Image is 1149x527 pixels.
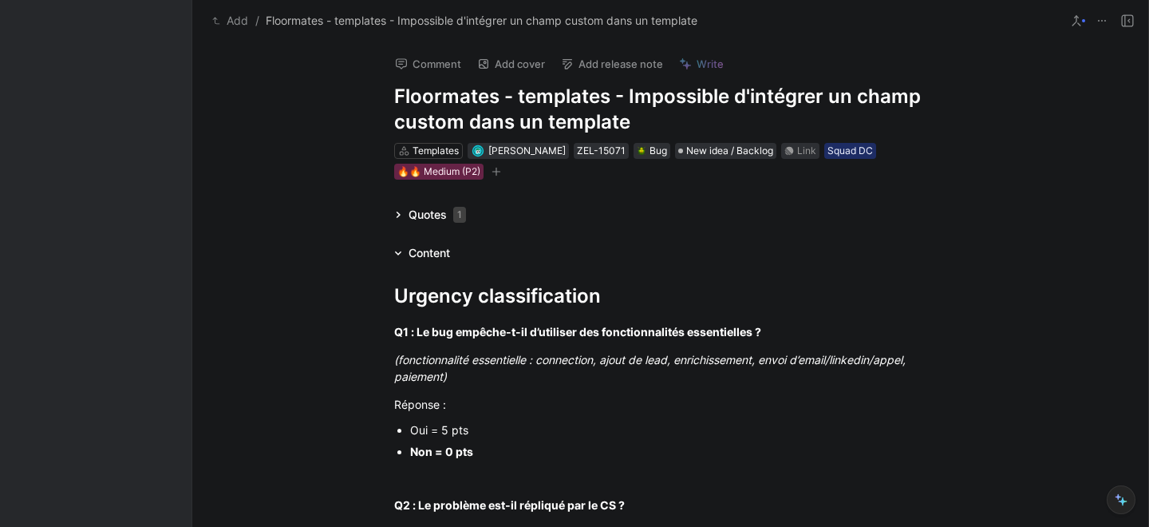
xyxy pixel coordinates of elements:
div: Urgency classification [394,282,946,311]
h1: Floormates - templates - Impossible d'intégrer un champ custom dans un template [394,84,946,135]
span: Floormates - templates - Impossible d'intégrer un champ custom dans un template [266,11,697,30]
div: Quotes [409,205,466,224]
div: ZEL-15071 [577,143,626,159]
span: / [255,11,259,30]
div: Link [797,143,816,159]
div: Bug [637,143,667,159]
div: Templates [413,143,459,159]
button: Add release note [554,53,670,75]
span: Write [697,57,724,71]
span: New idea / Backlog [686,143,773,159]
div: New idea / Backlog [675,143,776,159]
div: Quotes1 [388,205,472,224]
div: 🔥🔥 Medium (P2) [397,164,480,180]
span: [PERSON_NAME] [488,145,566,157]
strong: Non = 0 pts [410,445,473,458]
div: 1 [453,207,466,223]
div: Content [409,244,450,263]
div: Content [388,244,456,263]
div: Oui = 5 pts [410,422,946,438]
em: (fonctionnalité essentielle : connection, ajout de lead, enrichissement, envoi d’email/linkedin/a... [394,353,909,383]
img: 🪲 [637,146,646,156]
div: 🪲Bug [634,143,670,159]
img: avatar [473,146,482,155]
button: Comment [388,53,468,75]
button: Write [672,53,731,75]
button: Add cover [470,53,552,75]
button: Add [208,11,252,30]
div: Squad DC [827,143,873,159]
strong: Q2 : Le problème est-il répliqué par le CS ? [394,498,625,512]
div: Réponse : [394,396,946,413]
strong: Q1 : Le bug empêche-t-il d’utiliser des fonctionnalités essentielles ? [394,325,761,339]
